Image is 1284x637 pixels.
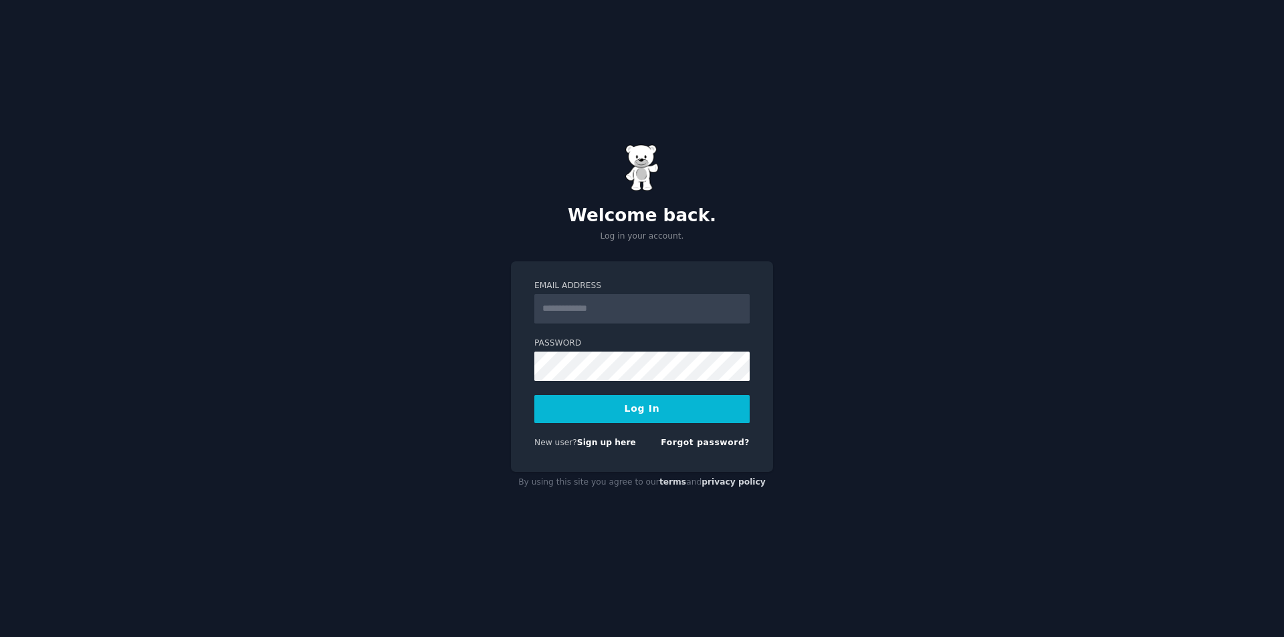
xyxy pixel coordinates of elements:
button: Log In [534,395,750,423]
label: Email Address [534,280,750,292]
h2: Welcome back. [511,205,773,227]
span: New user? [534,438,577,447]
label: Password [534,338,750,350]
p: Log in your account. [511,231,773,243]
div: By using this site you agree to our and [511,472,773,493]
img: Gummy Bear [625,144,659,191]
a: privacy policy [702,477,766,487]
a: Forgot password? [661,438,750,447]
a: terms [659,477,686,487]
a: Sign up here [577,438,636,447]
